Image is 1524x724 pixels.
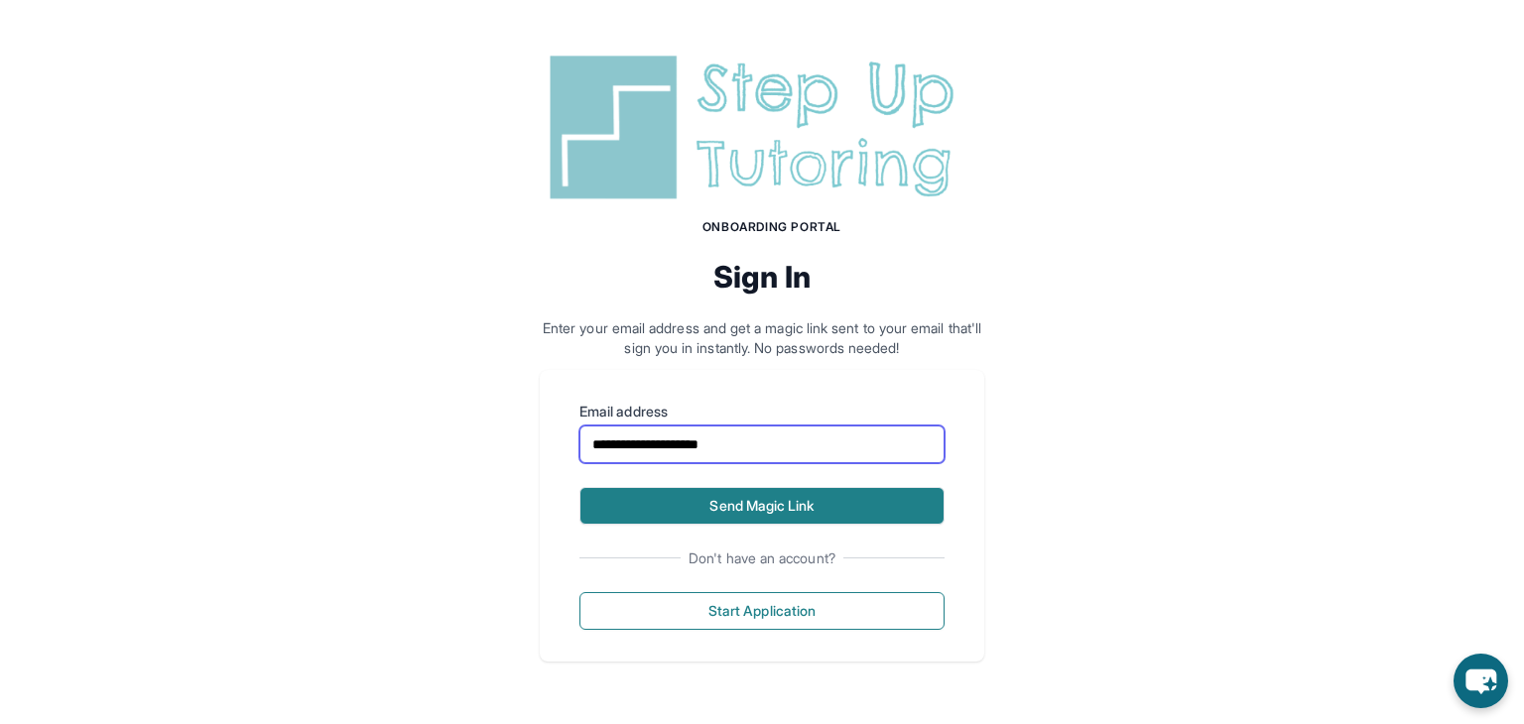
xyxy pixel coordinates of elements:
button: chat-button [1454,654,1508,708]
h1: Onboarding Portal [560,219,984,235]
h2: Sign In [540,259,984,295]
button: Start Application [579,592,945,630]
span: Don't have an account? [681,548,843,568]
button: Send Magic Link [579,487,945,525]
p: Enter your email address and get a magic link sent to your email that'll sign you in instantly. N... [540,318,984,358]
img: Step Up Tutoring horizontal logo [540,48,984,207]
label: Email address [579,402,945,422]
